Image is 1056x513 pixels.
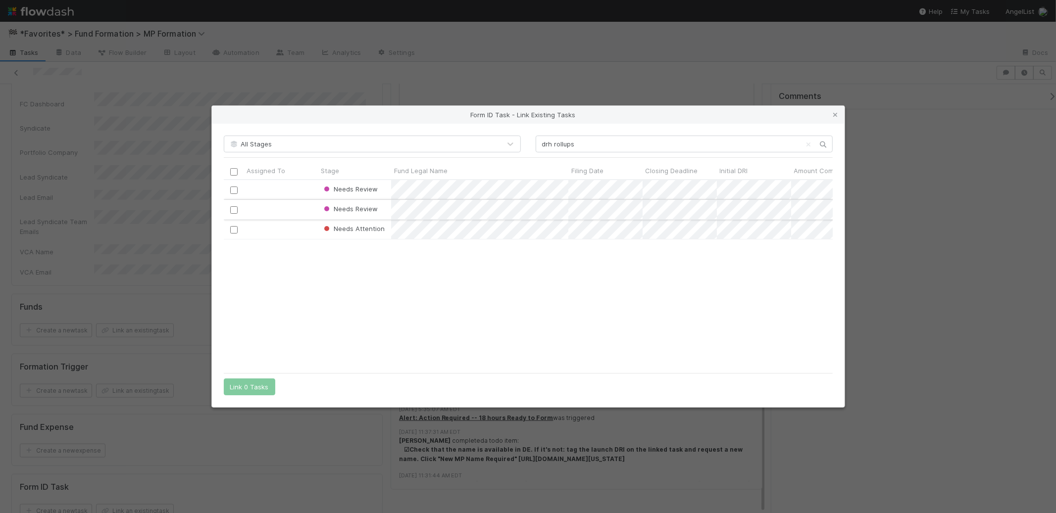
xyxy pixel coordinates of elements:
span: Needs Review [322,185,378,193]
div: Needs Attention [322,224,385,233]
div: Form ID Task - Link Existing Tasks [212,106,845,124]
span: Fund Legal Name [394,166,448,176]
div: Needs Review [322,204,378,214]
span: Needs Attention [322,225,385,233]
input: Search [536,136,833,152]
input: Toggle All Rows Selected [230,168,238,176]
button: Link 0 Tasks [224,378,275,395]
div: Needs Review [322,184,378,194]
span: Filing Date [571,166,604,176]
input: Toggle Row Selected [230,206,237,214]
span: Closing Deadline [646,166,698,176]
button: Clear search [804,137,814,152]
span: Assigned To [247,166,285,176]
span: Amount Committed [794,166,854,176]
span: Initial DRI [720,166,748,176]
input: Toggle Row Selected [230,226,237,233]
span: Stage [321,166,339,176]
input: Toggle Row Selected [230,187,237,194]
span: All Stages [229,140,272,148]
span: Needs Review [322,205,378,213]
